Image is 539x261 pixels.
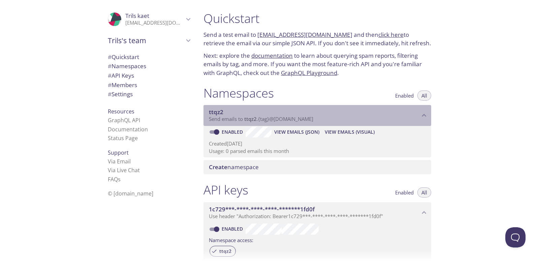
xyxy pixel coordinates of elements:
div: Trils's team [102,32,195,49]
a: FAQ [108,176,121,183]
a: GraphQL Playground [281,69,337,77]
span: ttqz2 [209,108,223,116]
a: GraphQL API [108,116,140,124]
span: # [108,72,112,79]
span: Members [108,81,137,89]
div: Team Settings [102,89,195,99]
div: Create namespace [203,160,431,174]
div: Quickstart [102,52,195,62]
span: # [108,90,112,98]
span: Create [209,163,227,171]
label: Namespace access: [209,235,253,244]
p: [EMAIL_ADDRESS][DOMAIN_NAME] [125,20,184,26]
p: Usage: 0 parsed emails this month [209,148,426,155]
span: # [108,81,112,89]
span: ttqz2 [215,248,235,254]
a: documentation [251,52,293,59]
a: Via Live Chat [108,166,140,174]
span: API Keys [108,72,134,79]
p: Next: explore the to learn about querying spam reports, filtering emails by tag, and more. If you... [203,51,431,77]
div: ttqz2 [210,246,236,257]
span: View Emails (Visual) [325,128,375,136]
button: All [417,187,431,198]
span: Support [108,149,129,156]
button: View Emails (JSON) [272,127,322,137]
div: ttqz2 namespace [203,105,431,126]
iframe: Help Scout Beacon - Open [505,227,526,247]
span: # [108,53,112,61]
span: namespace [209,163,259,171]
a: click here [378,31,404,38]
p: Send a test email to and then to retrieve the email via our simple JSON API. If you don't see it ... [203,30,431,48]
div: Trils kaet [102,8,195,30]
span: Namespaces [108,62,146,70]
a: Via Email [108,158,131,165]
a: Documentation [108,126,148,133]
span: Trils kaet [125,12,149,20]
div: Namespaces [102,61,195,71]
span: # [108,62,112,70]
button: Enabled [391,90,418,101]
button: Enabled [391,187,418,198]
span: Trils's team [108,36,184,45]
a: Status Page [108,134,138,142]
a: [EMAIL_ADDRESS][DOMAIN_NAME] [257,31,352,38]
button: All [417,90,431,101]
span: Send emails to . {tag} @[DOMAIN_NAME] [209,115,313,122]
span: Quickstart [108,53,139,61]
h1: API keys [203,182,248,198]
a: Enabled [221,129,246,135]
span: View Emails (JSON) [274,128,319,136]
p: Created [DATE] [209,140,426,147]
button: View Emails (Visual) [322,127,377,137]
h1: Quickstart [203,11,431,26]
span: © [DOMAIN_NAME] [108,190,153,197]
div: Members [102,80,195,90]
span: s [118,176,121,183]
span: ttqz2 [244,115,257,122]
a: Enabled [221,226,246,232]
h1: Namespaces [203,85,274,101]
span: Settings [108,90,133,98]
span: Resources [108,108,134,115]
div: API Keys [102,71,195,80]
